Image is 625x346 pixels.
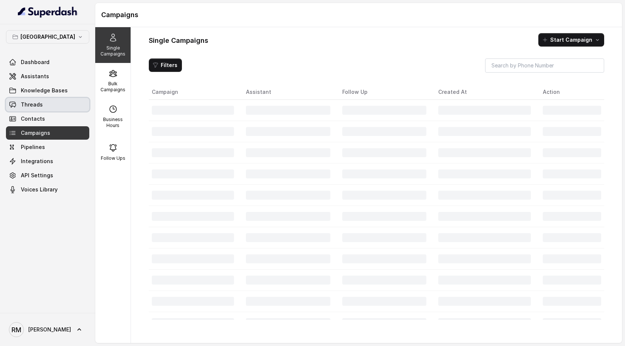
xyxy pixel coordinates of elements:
[21,143,45,151] span: Pipelines
[21,101,43,108] span: Threads
[6,140,89,154] a: Pipelines
[6,55,89,69] a: Dashboard
[432,85,537,100] th: Created At
[21,129,50,137] span: Campaigns
[21,115,45,123] span: Contacts
[21,158,53,165] span: Integrations
[149,85,240,100] th: Campaign
[21,73,49,80] span: Assistants
[485,58,604,73] input: Search by Phone Number
[28,326,71,333] span: [PERSON_NAME]
[6,112,89,126] a: Contacts
[6,126,89,140] a: Campaigns
[336,85,432,100] th: Follow Up
[98,117,128,128] p: Business Hours
[98,45,128,57] p: Single Campaigns
[6,183,89,196] a: Voices Library
[21,186,58,193] span: Voices Library
[21,172,53,179] span: API Settings
[240,85,336,100] th: Assistant
[21,58,49,66] span: Dashboard
[6,169,89,182] a: API Settings
[537,85,604,100] th: Action
[538,33,604,47] button: Start Campaign
[6,319,89,340] a: [PERSON_NAME]
[98,81,128,93] p: Bulk Campaigns
[6,155,89,168] a: Integrations
[6,30,89,44] button: [GEOGRAPHIC_DATA]
[149,58,182,72] button: Filters
[18,6,78,18] img: light.svg
[149,35,208,47] h1: Single Campaigns
[21,87,68,94] span: Knowledge Bases
[6,98,89,111] a: Threads
[101,155,125,161] p: Follow Ups
[20,32,75,41] p: [GEOGRAPHIC_DATA]
[6,84,89,97] a: Knowledge Bases
[6,70,89,83] a: Assistants
[12,326,21,334] text: RM
[101,9,616,21] h1: Campaigns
